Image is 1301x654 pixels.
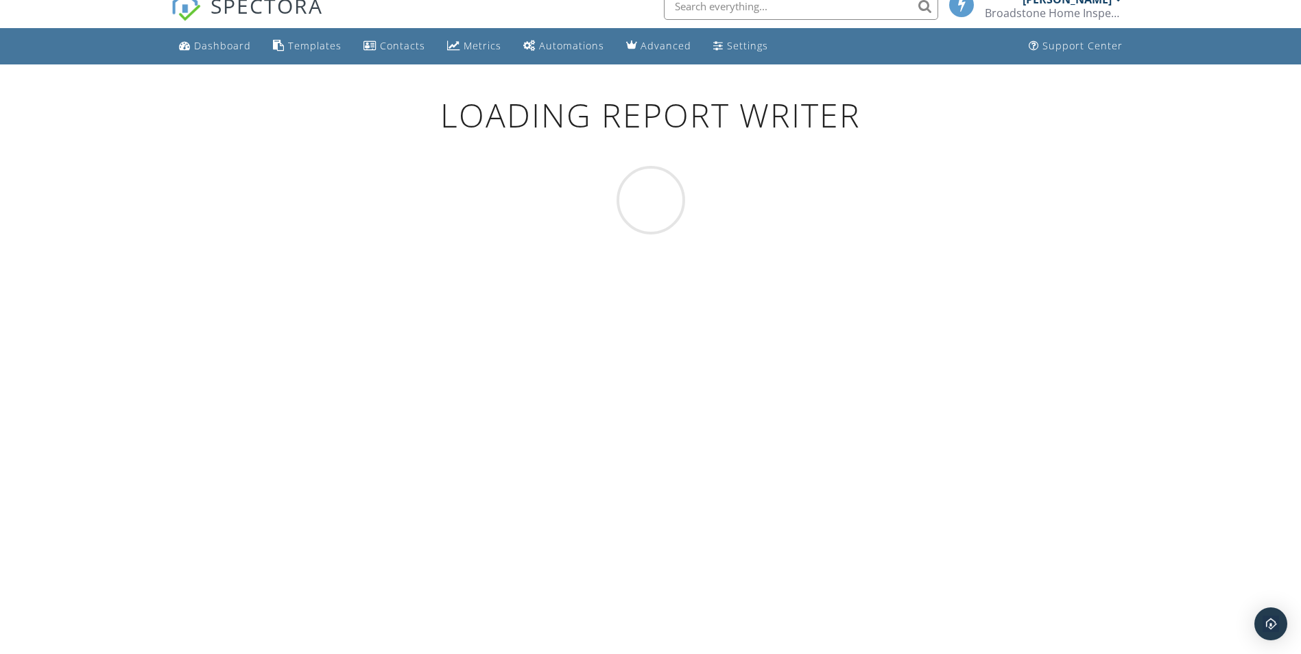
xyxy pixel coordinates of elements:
[442,34,507,59] a: Metrics
[641,39,691,52] div: Advanced
[358,34,431,59] a: Contacts
[1254,607,1287,640] div: Open Intercom Messenger
[518,34,610,59] a: Automations (Basic)
[727,39,768,52] div: Settings
[380,39,425,52] div: Contacts
[621,34,697,59] a: Advanced
[539,39,604,52] div: Automations
[174,34,256,59] a: Dashboard
[985,6,1122,20] div: Broadstone Home Inspections
[267,34,347,59] a: Templates
[1042,39,1123,52] div: Support Center
[171,3,323,32] a: SPECTORA
[194,39,251,52] div: Dashboard
[464,39,501,52] div: Metrics
[1023,34,1128,59] a: Support Center
[708,34,774,59] a: Settings
[288,39,342,52] div: Templates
